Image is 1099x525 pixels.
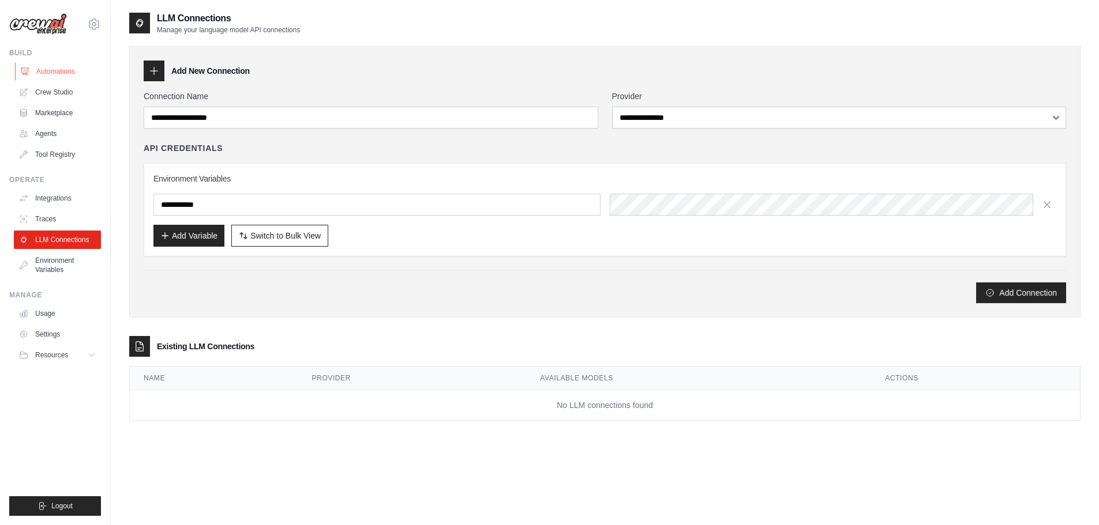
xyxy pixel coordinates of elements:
div: Operate [9,175,101,184]
button: Switch to Bulk View [231,225,328,247]
th: Provider [298,367,527,390]
h3: Existing LLM Connections [157,341,254,352]
label: Provider [612,90,1067,102]
th: Name [130,367,298,390]
img: Logo [9,13,67,35]
a: Usage [14,304,101,323]
a: Environment Variables [14,251,101,279]
h3: Environment Variables [153,173,1056,184]
h3: Add New Connection [171,65,250,77]
a: Settings [14,325,101,343]
h4: API Credentials [144,142,223,154]
a: LLM Connections [14,231,101,249]
a: Tool Registry [14,145,101,164]
a: Traces [14,210,101,228]
td: No LLM connections found [130,390,1080,421]
button: Logout [9,496,101,516]
a: Automations [15,62,102,81]
a: Integrations [14,189,101,207]
button: Resources [14,346,101,364]
a: Marketplace [14,104,101,122]
div: Build [9,48,101,58]
div: Manage [9,290,101,300]
p: Manage your language model API connections [157,25,300,35]
span: Resources [35,350,68,360]
button: Add Variable [153,225,224,247]
button: Add Connection [976,282,1066,303]
span: Logout [51,501,73,511]
th: Actions [871,367,1080,390]
label: Connection Name [144,90,598,102]
a: Crew Studio [14,83,101,101]
a: Agents [14,124,101,143]
th: Available Models [526,367,871,390]
h2: LLM Connections [157,12,300,25]
span: Switch to Bulk View [250,230,321,241]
